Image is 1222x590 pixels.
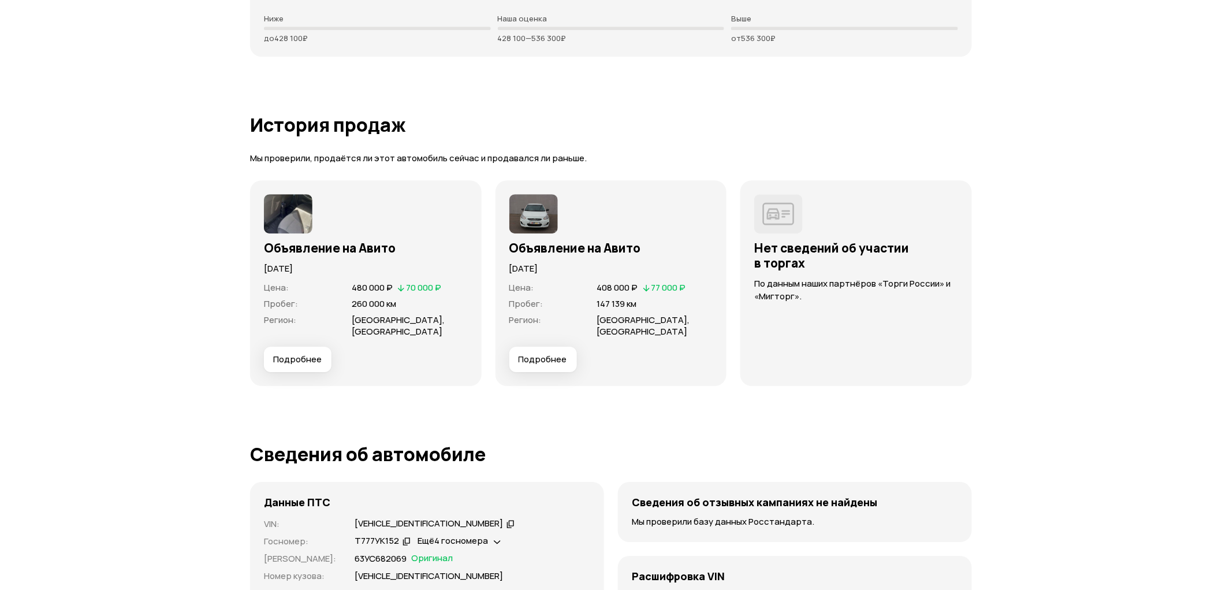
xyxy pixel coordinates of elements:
[250,444,972,465] h1: Сведения об автомобиле
[355,552,407,565] p: 63УС682069
[498,14,725,23] p: Наша оценка
[355,535,399,547] div: Т777УК152
[411,552,453,565] span: Оригинал
[418,535,488,547] span: Ещё 4 госномера
[519,354,567,365] span: Подробнее
[264,347,331,372] button: Подробнее
[264,314,296,326] span: Регион :
[264,496,330,509] h4: Данные ПТС
[264,298,298,310] span: Пробег :
[264,262,468,275] p: [DATE]
[352,298,396,310] span: 260 000 км
[264,34,491,43] p: до 428 100 ₽
[264,281,289,294] span: Цена :
[352,281,393,294] span: 480 000 ₽
[632,570,725,582] h4: Расшифровка VIN
[264,552,341,565] p: [PERSON_NAME] :
[352,314,445,337] span: [GEOGRAPHIC_DATA], [GEOGRAPHIC_DATA]
[273,354,322,365] span: Подробнее
[509,240,713,255] h3: Объявление на Авито
[754,277,958,303] p: По данным наших партнёров «Торги России» и «Мигторг».
[651,281,686,294] span: 77 000 ₽
[355,518,503,530] div: [VEHICLE_IDENTIFICATION_NUMBER]
[731,34,958,43] p: от 536 300 ₽
[250,153,972,165] p: Мы проверили, продаётся ли этот автомобиль сейчас и продавался ли раньше.
[509,281,534,294] span: Цена :
[264,535,341,548] p: Госномер :
[509,347,577,372] button: Подробнее
[597,314,690,337] span: [GEOGRAPHIC_DATA], [GEOGRAPHIC_DATA]
[264,518,341,530] p: VIN :
[264,240,468,255] h3: Объявление на Авито
[264,14,491,23] p: Ниже
[509,298,543,310] span: Пробег :
[632,496,877,509] h4: Сведения об отзывных кампаниях не найдены
[509,314,542,326] span: Регион :
[250,114,972,135] h1: История продаж
[632,515,958,528] p: Мы проверили базу данных Росстандарта.
[264,570,341,582] p: Номер кузова :
[406,281,441,294] span: 70 000 ₽
[597,298,637,310] span: 147 139 км
[731,14,958,23] p: Выше
[754,240,958,270] h3: Нет сведений об участии в торгах
[355,570,503,582] p: [VEHICLE_IDENTIFICATION_NUMBER]
[509,262,713,275] p: [DATE]
[597,281,638,294] span: 408 000 ₽
[498,34,725,43] p: 428 100 — 536 300 ₽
